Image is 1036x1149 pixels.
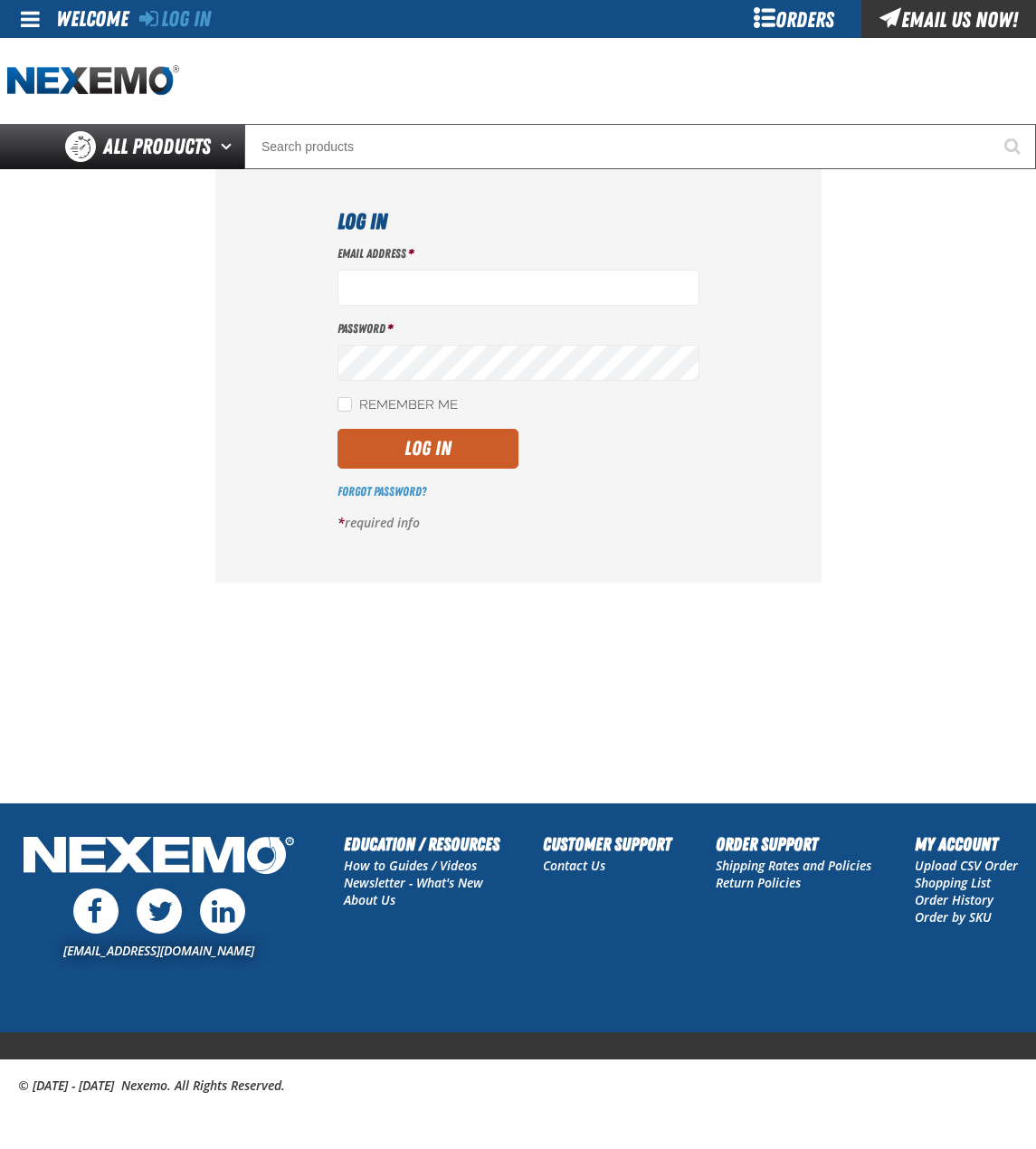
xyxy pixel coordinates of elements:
[337,484,426,499] a: Forgot Password?
[716,857,871,874] a: Shipping Rates and Policies
[337,397,352,412] input: Remember Me
[915,891,993,908] a: Order History
[344,874,483,891] a: Newsletter - What's New
[543,857,605,874] a: Contact Us
[337,429,518,469] button: Log In
[7,65,179,97] img: Nexemo logo
[915,831,1018,858] h2: My Account
[139,6,211,32] a: Log In
[244,124,1036,169] input: Search
[915,857,1018,874] a: Upload CSV Order
[716,831,871,858] h2: Order Support
[337,245,699,262] label: Email Address
[7,65,179,97] a: Home
[214,124,244,169] button: Open All Products pages
[344,831,499,858] h2: Education / Resources
[344,857,477,874] a: How to Guides / Videos
[716,874,801,891] a: Return Policies
[991,124,1036,169] button: Start Searching
[915,874,991,891] a: Shopping List
[337,397,458,414] label: Remember Me
[103,130,211,163] span: All Products
[337,320,699,337] label: Password
[344,891,395,908] a: About Us
[18,831,299,884] img: Nexemo Logo
[337,515,699,532] p: required info
[63,942,254,959] a: [EMAIL_ADDRESS][DOMAIN_NAME]
[915,908,992,926] a: Order by SKU
[543,831,671,858] h2: Customer Support
[337,205,699,238] h1: Log In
